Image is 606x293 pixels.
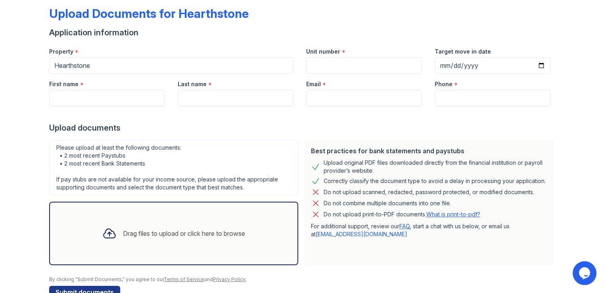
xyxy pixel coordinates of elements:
div: By clicking "Submit Documents," you agree to our and [49,276,557,283]
div: Drag files to upload or click here to browse [123,229,245,238]
a: Privacy Policy. [213,276,246,282]
a: [EMAIL_ADDRESS][DOMAIN_NAME] [316,231,407,237]
label: Property [49,48,73,56]
div: Do not combine multiple documents into one file. [324,199,451,208]
div: Application information [49,27,557,38]
iframe: chat widget [573,261,598,285]
div: Correctly classify the document type to avoid a delay in processing your application. [324,176,546,186]
label: Email [306,80,321,88]
div: Upload original PDF files downloaded directly from the financial institution or payroll provider’... [324,159,547,175]
label: Phone [435,80,453,88]
div: Upload documents [49,122,557,133]
label: Last name [178,80,207,88]
div: Best practices for bank statements and paystubs [311,146,547,156]
p: Do not upload print-to-PDF documents. [324,210,480,218]
p: For additional support, review our , start a chat with us below, or email us at [311,222,547,238]
a: What is print-to-pdf? [426,211,480,218]
a: Terms of Service [164,276,204,282]
label: Target move in date [435,48,491,56]
div: Do not upload scanned, redacted, password protected, or modified documents. [324,187,534,197]
div: Upload Documents for Hearthstone [49,6,249,21]
label: Unit number [306,48,340,56]
label: First name [49,80,79,88]
div: Please upload at least the following documents: • 2 most recent Paystubs • 2 most recent Bank Sta... [49,140,298,195]
a: FAQ [399,223,410,229]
